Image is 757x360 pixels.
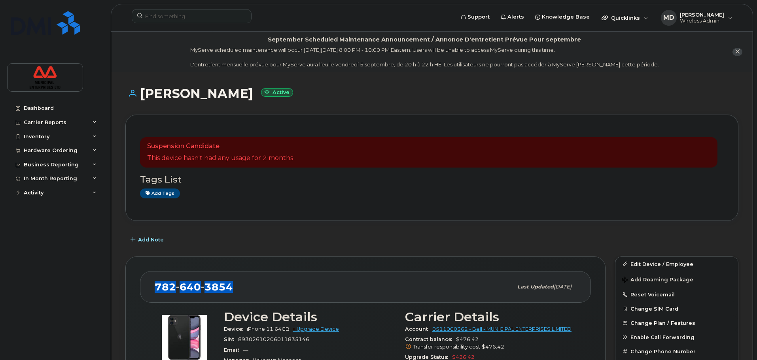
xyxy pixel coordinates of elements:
span: $476.42 [482,344,504,350]
span: Contract balance [405,336,456,342]
span: Device [224,326,247,332]
button: Change SIM Card [615,302,738,316]
h3: Carrier Details [405,310,577,324]
span: $426.42 [452,354,475,360]
h3: Tags List [140,175,724,185]
h3: Device Details [224,310,396,324]
button: Reset Voicemail [615,287,738,302]
span: Last updated [517,284,554,290]
span: — [243,347,248,353]
button: Enable Call Forwarding [615,330,738,344]
div: MyServe scheduled maintenance will occur [DATE][DATE] 8:00 PM - 10:00 PM Eastern. Users will be u... [190,46,659,68]
div: September Scheduled Maintenance Announcement / Annonce D'entretient Prévue Pour septembre [268,36,581,44]
span: 3854 [201,281,233,293]
span: Change Plan / Features [630,320,695,326]
button: Change Plan / Features [615,316,738,330]
span: $476.42 [405,336,577,351]
small: Active [261,88,293,97]
span: [DATE] [554,284,572,290]
span: SIM [224,336,238,342]
p: Suspension Candidate [147,142,293,151]
span: Enable Call Forwarding [630,334,695,340]
span: Upgrade Status [405,354,452,360]
span: Account [405,326,432,332]
span: Email [224,347,243,353]
button: Add Roaming Package [615,271,738,287]
a: Add tags [140,188,180,198]
button: close notification [732,48,742,56]
a: 0511000362 - Bell - MUNICIPAL ENTERPRISES LIMITED [432,326,572,332]
span: 782 [155,281,233,293]
a: Edit Device / Employee [615,257,738,271]
span: 640 [176,281,201,293]
span: 89302610206011835146 [238,336,309,342]
a: + Upgrade Device [293,326,339,332]
span: Transfer responsibility cost [413,344,480,350]
span: iPhone 11 64GB [247,326,290,332]
button: Add Note [125,233,170,247]
span: Add Roaming Package [622,277,693,284]
h1: [PERSON_NAME] [125,87,738,100]
button: Change Phone Number [615,344,738,358]
p: This device hasn't had any usage for 2 months [147,154,293,163]
span: Add Note [138,236,164,243]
